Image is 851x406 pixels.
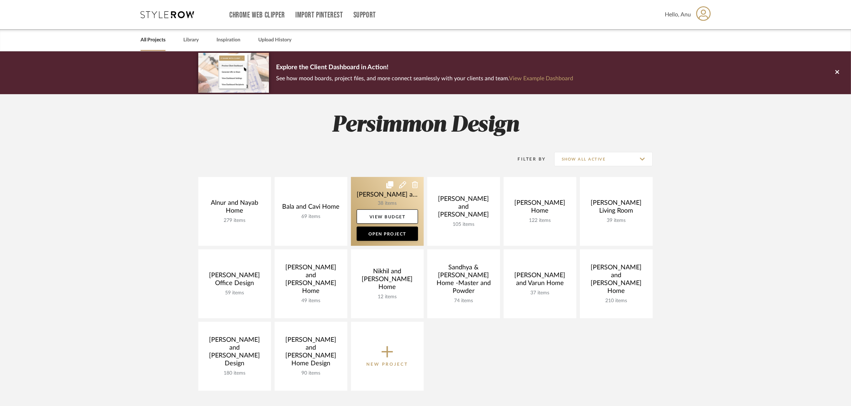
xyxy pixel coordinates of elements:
div: Alnur and Nayab Home [204,199,265,218]
div: 12 items [357,294,418,300]
div: 59 items [204,290,265,296]
a: Upload History [258,35,291,45]
div: Bala and Cavi Home [280,203,342,214]
div: Sandhya & [PERSON_NAME] Home -Master and Powder [433,264,494,298]
p: See how mood boards, project files, and more connect seamlessly with your clients and team. [276,73,573,83]
a: All Projects [141,35,165,45]
div: [PERSON_NAME] and [PERSON_NAME] Design [204,336,265,370]
div: [PERSON_NAME] and [PERSON_NAME] Home Design [280,336,342,370]
div: [PERSON_NAME] and Varun Home [509,271,571,290]
h2: Persimmon Design [169,112,682,139]
div: 39 items [586,218,647,224]
div: [PERSON_NAME] and [PERSON_NAME] [433,195,494,222]
div: [PERSON_NAME] Living Room [586,199,647,218]
a: Open Project [357,227,418,241]
img: d5d033c5-7b12-40c2-a960-1ecee1989c38.png [198,53,269,92]
div: [PERSON_NAME] Office Design [204,271,265,290]
div: 105 items [433,222,494,228]
div: 122 items [509,218,571,224]
div: 180 items [204,370,265,376]
div: 69 items [280,214,342,220]
a: Support [353,12,376,18]
a: Import Pinterest [295,12,343,18]
a: Inspiration [216,35,240,45]
div: [PERSON_NAME] Home [509,199,571,218]
div: [PERSON_NAME] and [PERSON_NAME] Home [280,264,342,298]
div: 279 items [204,218,265,224]
div: Nikhil and [PERSON_NAME] Home [357,268,418,294]
div: 90 items [280,370,342,376]
a: View Budget [357,209,418,224]
a: Chrome Web Clipper [229,12,285,18]
div: [PERSON_NAME] and [PERSON_NAME] Home [586,264,647,298]
div: 210 items [586,298,647,304]
a: Library [183,35,199,45]
button: New Project [351,322,424,391]
a: View Example Dashboard [509,76,573,81]
div: Filter By [509,156,546,163]
div: 49 items [280,298,342,304]
p: New Project [367,361,408,368]
span: Hello, Anu [665,10,691,19]
p: Explore the Client Dashboard in Action! [276,62,573,73]
div: 37 items [509,290,571,296]
div: 74 items [433,298,494,304]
